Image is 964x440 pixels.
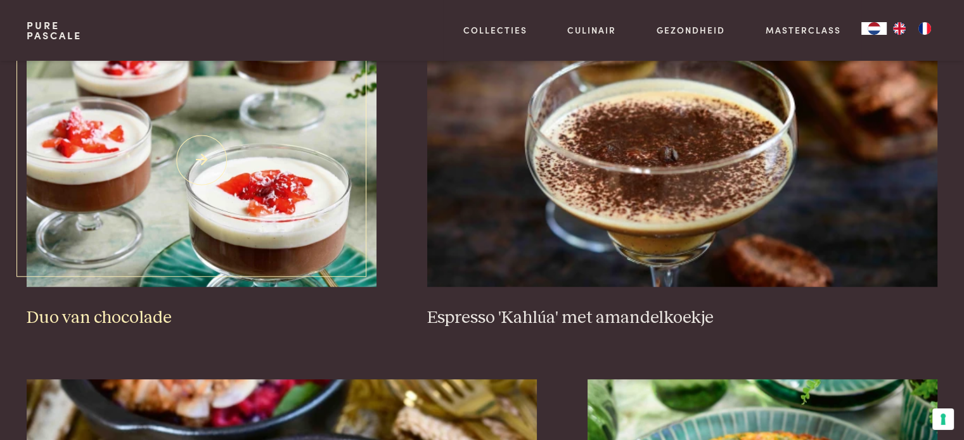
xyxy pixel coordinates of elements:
[887,22,937,35] ul: Language list
[427,34,937,287] img: Espresso 'Kahlúa' met amandelkoekje
[861,22,887,35] div: Language
[27,20,82,41] a: PurePascale
[427,307,937,329] h3: Espresso 'Kahlúa' met amandelkoekje
[27,34,376,329] a: Duo van chocolade Duo van chocolade
[932,408,954,430] button: Uw voorkeuren voor toestemming voor trackingtechnologieën
[887,22,912,35] a: EN
[861,22,887,35] a: NL
[427,34,937,329] a: Espresso 'Kahlúa' met amandelkoekje Espresso 'Kahlúa' met amandelkoekje
[27,307,376,329] h3: Duo van chocolade
[766,23,841,37] a: Masterclass
[27,34,376,287] img: Duo van chocolade
[463,23,527,37] a: Collecties
[657,23,725,37] a: Gezondheid
[861,22,937,35] aside: Language selected: Nederlands
[912,22,937,35] a: FR
[567,23,616,37] a: Culinair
